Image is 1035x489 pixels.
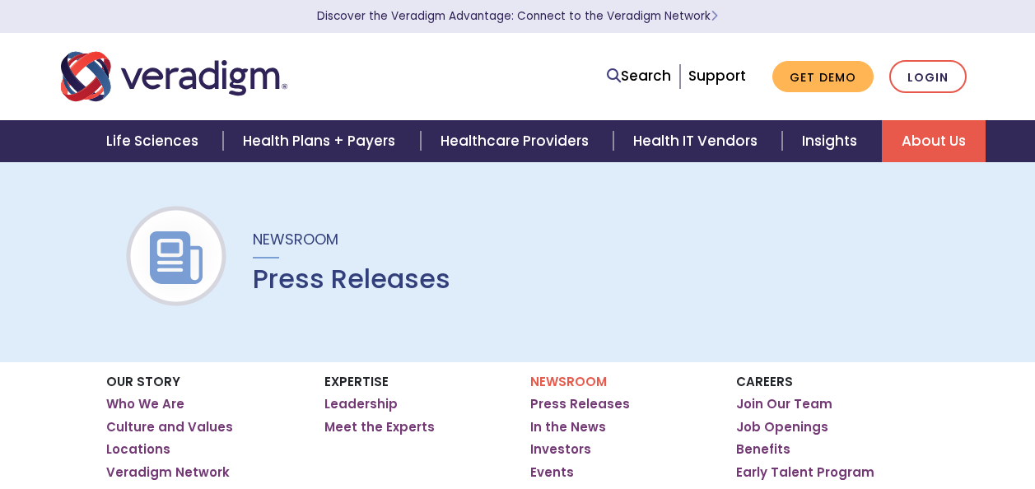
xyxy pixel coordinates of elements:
a: Who We Are [106,396,184,412]
img: Veradigm logo [61,49,287,104]
a: Health Plans + Payers [223,120,420,162]
a: Veradigm Network [106,464,230,481]
a: Health IT Vendors [613,120,782,162]
a: Events [530,464,574,481]
a: About Us [882,120,986,162]
a: Search [607,65,671,87]
a: In the News [530,419,606,435]
a: Insights [782,120,882,162]
a: Healthcare Providers [421,120,613,162]
a: Life Sciences [86,120,223,162]
a: Join Our Team [736,396,832,412]
a: Benefits [736,441,790,458]
span: Newsroom [253,229,338,249]
a: Discover the Veradigm Advantage: Connect to the Veradigm NetworkLearn More [317,8,718,24]
a: Leadership [324,396,398,412]
a: Meet the Experts [324,419,435,435]
a: Press Releases [530,396,630,412]
a: Support [688,66,746,86]
a: Login [889,60,967,94]
a: Early Talent Program [736,464,874,481]
a: Locations [106,441,170,458]
a: Get Demo [772,61,874,93]
a: Job Openings [736,419,828,435]
a: Investors [530,441,591,458]
a: Culture and Values [106,419,233,435]
h1: Press Releases [253,263,450,295]
span: Learn More [711,8,718,24]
